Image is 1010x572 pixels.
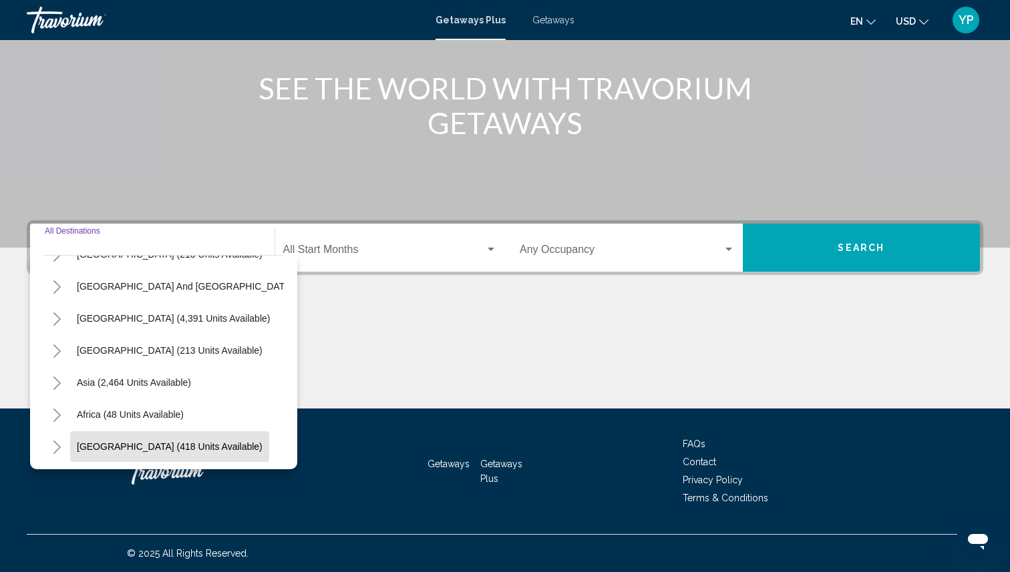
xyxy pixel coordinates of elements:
span: Africa (48 units available) [77,409,184,420]
button: Toggle South Pacific and Oceania (142 units available) [43,273,70,300]
span: YP [959,13,974,27]
a: Getaways [532,15,574,25]
button: Asia (2,464 units available) [70,367,198,398]
button: Change currency [896,11,929,31]
button: Search [743,224,981,272]
span: [GEOGRAPHIC_DATA] (4,391 units available) [77,313,270,324]
span: Search [838,243,884,254]
button: Toggle South America (4,391 units available) [43,305,70,332]
span: [GEOGRAPHIC_DATA] and [GEOGRAPHIC_DATA] (142 units available) [77,281,381,292]
a: Getaways Plus [436,15,506,25]
h1: SEE THE WORLD WITH TRAVORIUM GETAWAYS [255,71,755,140]
button: Africa (48 units available) [70,399,190,430]
span: en [850,16,863,27]
span: [GEOGRAPHIC_DATA] (418 units available) [77,441,263,452]
a: Privacy Policy [683,475,743,485]
a: Travorium [127,451,261,491]
button: Toggle Middle East (418 units available) [43,433,70,460]
a: Terms & Conditions [683,493,768,503]
button: User Menu [949,6,983,34]
a: Getaways Plus [480,459,522,484]
button: Toggle Central America (213 units available) [43,337,70,364]
button: [GEOGRAPHIC_DATA] (418 units available) [70,431,269,462]
a: Getaways [428,459,470,469]
button: [GEOGRAPHIC_DATA] (213 units available) [70,335,269,366]
span: © 2025 All Rights Reserved. [127,548,248,559]
span: Asia (2,464 units available) [77,377,191,388]
button: Change language [850,11,876,31]
button: [GEOGRAPHIC_DATA] (4,391 units available) [70,303,277,334]
button: Toggle Africa (48 units available) [43,401,70,428]
div: Search widget [30,224,980,272]
a: FAQs [683,439,705,449]
iframe: Button to launch messaging window [957,519,999,561]
a: Travorium [27,7,422,33]
button: [GEOGRAPHIC_DATA] and [GEOGRAPHIC_DATA] (142 units available) [70,271,387,302]
span: [GEOGRAPHIC_DATA] (213 units available) [77,345,263,356]
a: Contact [683,457,716,467]
button: Toggle Asia (2,464 units available) [43,369,70,396]
span: USD [896,16,916,27]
